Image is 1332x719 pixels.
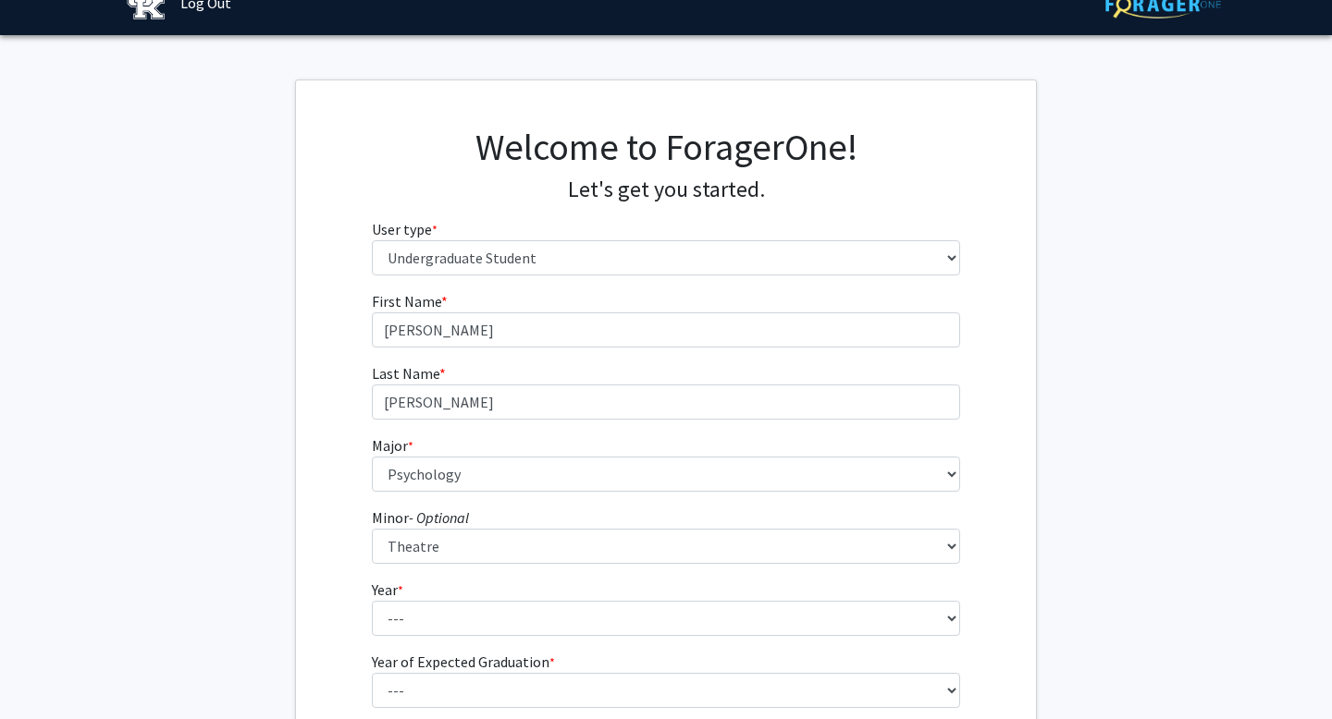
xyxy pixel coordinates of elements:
span: Last Name [372,364,439,383]
span: First Name [372,292,441,311]
label: User type [372,218,438,240]
h1: Welcome to ForagerOne! [372,125,961,169]
label: Year of Expected Graduation [372,651,555,673]
label: Major [372,434,413,457]
label: Minor [372,506,469,529]
label: Year [372,579,403,601]
h4: Let's get you started. [372,177,961,203]
i: - Optional [409,508,469,527]
iframe: Chat [14,636,79,705]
